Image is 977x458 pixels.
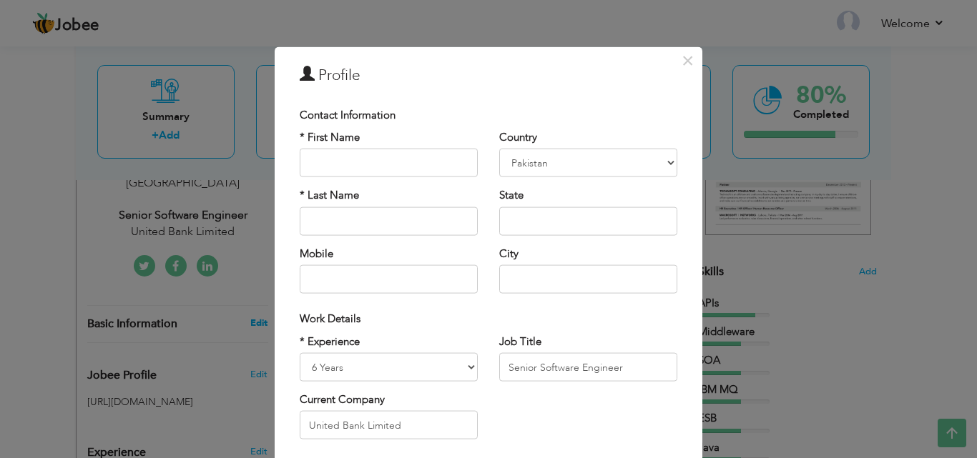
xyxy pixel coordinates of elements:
span: Work Details [300,312,360,326]
label: Job Title [499,334,541,349]
label: State [499,188,524,203]
label: Country [499,130,537,145]
label: Current Company [300,392,385,407]
span: Contact Information [300,107,396,121]
label: * Last Name [300,188,359,203]
label: City [499,246,519,261]
h3: Profile [300,64,677,86]
label: * First Name [300,130,360,145]
span: × [682,47,694,73]
label: Mobile [300,246,333,261]
button: Close [676,49,699,71]
label: * Experience [300,334,360,349]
